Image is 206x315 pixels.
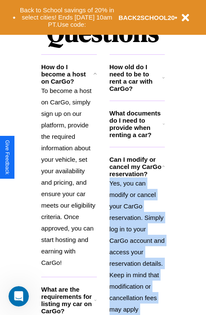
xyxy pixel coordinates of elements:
h3: How do I become a host on CarGo? [41,63,93,85]
h3: How old do I need to be to rent a car with CarGo? [110,63,163,92]
iframe: Intercom live chat [8,286,29,307]
h3: Can I modify or cancel my CarGo reservation? [110,156,162,177]
h3: What are the requirements for listing my car on CarGo? [41,286,94,315]
div: Give Feedback [4,140,10,174]
button: Back to School savings of 20% in select cities! Ends [DATE] 10am PT.Use code: [16,4,119,31]
h3: What documents do I need to provide when renting a car? [110,110,163,138]
b: BACK2SCHOOL20 [119,14,175,21]
p: To become a host on CarGo, simply sign up on our platform, provide the required information about... [41,85,97,268]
